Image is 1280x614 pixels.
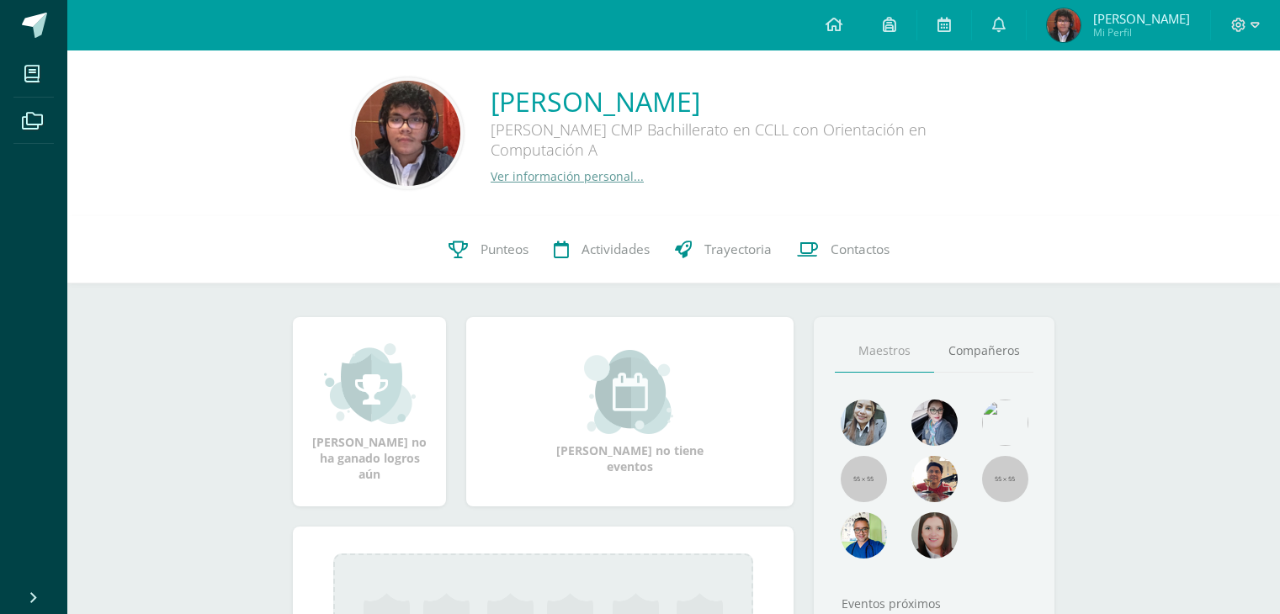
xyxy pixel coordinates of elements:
[841,456,887,502] img: 55x55
[582,241,650,258] span: Actividades
[491,168,644,184] a: Ver información personal...
[436,216,541,283] a: Punteos
[911,400,958,446] img: b8baad08a0802a54ee139394226d2cf3.png
[662,216,784,283] a: Trayectoria
[831,241,890,258] span: Contactos
[355,81,460,186] img: 69c6f7dbba38f51028a32d17b074117d.png
[835,330,934,373] a: Maestros
[841,512,887,558] img: 10741f48bcca31577cbcd80b61dad2f3.png
[1093,25,1190,40] span: Mi Perfil
[835,595,1033,611] div: Eventos próximos
[982,400,1028,446] img: c25c8a4a46aeab7e345bf0f34826bacf.png
[784,216,902,283] a: Contactos
[491,119,996,168] div: [PERSON_NAME] CMP Bachillerato en CCLL con Orientación en Computación A
[491,83,996,119] a: [PERSON_NAME]
[841,400,887,446] img: 45bd7986b8947ad7e5894cbc9b781108.png
[584,350,676,434] img: event_small.png
[982,456,1028,502] img: 55x55
[911,456,958,502] img: 11152eb22ca3048aebc25a5ecf6973a7.png
[324,341,416,426] img: achievement_small.png
[546,350,714,474] div: [PERSON_NAME] no tiene eventos
[911,512,958,558] img: 67c3d6f6ad1c930a517675cdc903f95f.png
[541,216,662,283] a: Actividades
[934,330,1033,373] a: Compañeros
[1047,8,1081,42] img: a8cc2ceca0a8d962bf78a336c7b11f82.png
[310,341,429,482] div: [PERSON_NAME] no ha ganado logros aún
[481,241,528,258] span: Punteos
[1093,10,1190,27] span: [PERSON_NAME]
[704,241,772,258] span: Trayectoria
